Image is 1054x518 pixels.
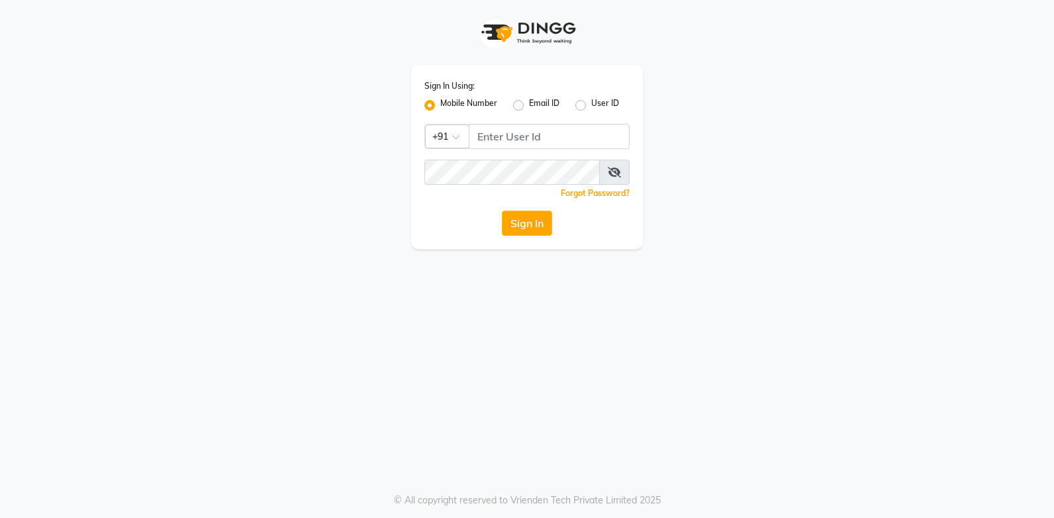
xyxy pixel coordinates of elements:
button: Sign In [502,211,552,236]
input: Username [469,124,630,149]
label: Sign In Using: [424,80,475,92]
label: User ID [591,97,619,113]
input: Username [424,160,600,185]
label: Mobile Number [440,97,497,113]
img: logo1.svg [474,13,580,52]
a: Forgot Password? [561,188,630,198]
label: Email ID [529,97,559,113]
